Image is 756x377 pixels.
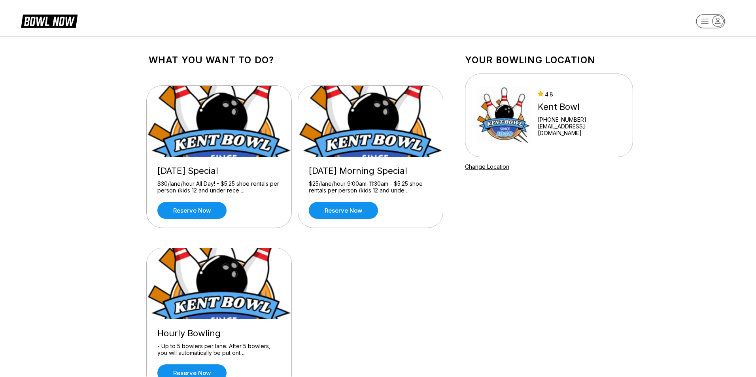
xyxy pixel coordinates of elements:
div: [DATE] Special [157,166,281,176]
div: Hourly Bowling [157,328,281,339]
div: $30/lane/hour All Day! - $5.25 shoe rentals per person (kids 12 and under rece ... [157,180,281,194]
div: [DATE] Morning Special [309,166,432,176]
div: - Up to 5 bowlers per lane. After 5 bowlers, you will automatically be put ont ... [157,343,281,356]
h1: What you want to do? [149,55,441,66]
img: Kent Bowl [476,86,531,145]
div: $25/lane/hour 9:00am-11:30am - $5.25 shoe rentals per person (kids 12 and unde ... [309,180,432,194]
a: Reserve now [309,202,378,219]
img: Wednesday Special [147,86,292,157]
img: Hourly Bowling [147,248,292,319]
img: Sunday Morning Special [298,86,444,157]
a: Change Location [465,163,509,170]
a: Reserve now [157,202,227,219]
h1: Your bowling location [465,55,633,66]
a: [EMAIL_ADDRESS][DOMAIN_NAME] [538,123,622,136]
div: 4.8 [538,91,622,98]
div: Kent Bowl [538,102,622,112]
div: [PHONE_NUMBER] [538,116,622,123]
